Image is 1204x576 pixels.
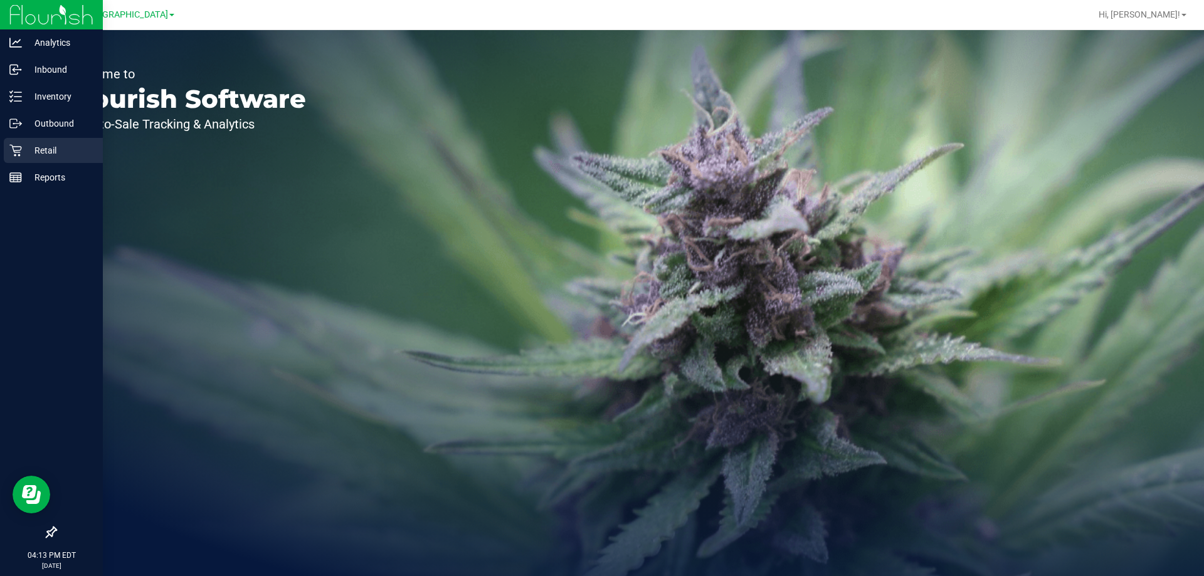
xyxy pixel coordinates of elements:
[22,116,97,131] p: Outbound
[9,36,22,49] inline-svg: Analytics
[1099,9,1180,19] span: Hi, [PERSON_NAME]!
[9,171,22,184] inline-svg: Reports
[9,63,22,76] inline-svg: Inbound
[82,9,168,20] span: [GEOGRAPHIC_DATA]
[6,561,97,570] p: [DATE]
[68,68,306,80] p: Welcome to
[22,170,97,185] p: Reports
[9,144,22,157] inline-svg: Retail
[22,62,97,77] p: Inbound
[13,476,50,513] iframe: Resource center
[6,550,97,561] p: 04:13 PM EDT
[9,117,22,130] inline-svg: Outbound
[22,143,97,158] p: Retail
[9,90,22,103] inline-svg: Inventory
[68,118,306,130] p: Seed-to-Sale Tracking & Analytics
[22,35,97,50] p: Analytics
[22,89,97,104] p: Inventory
[68,86,306,112] p: Flourish Software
